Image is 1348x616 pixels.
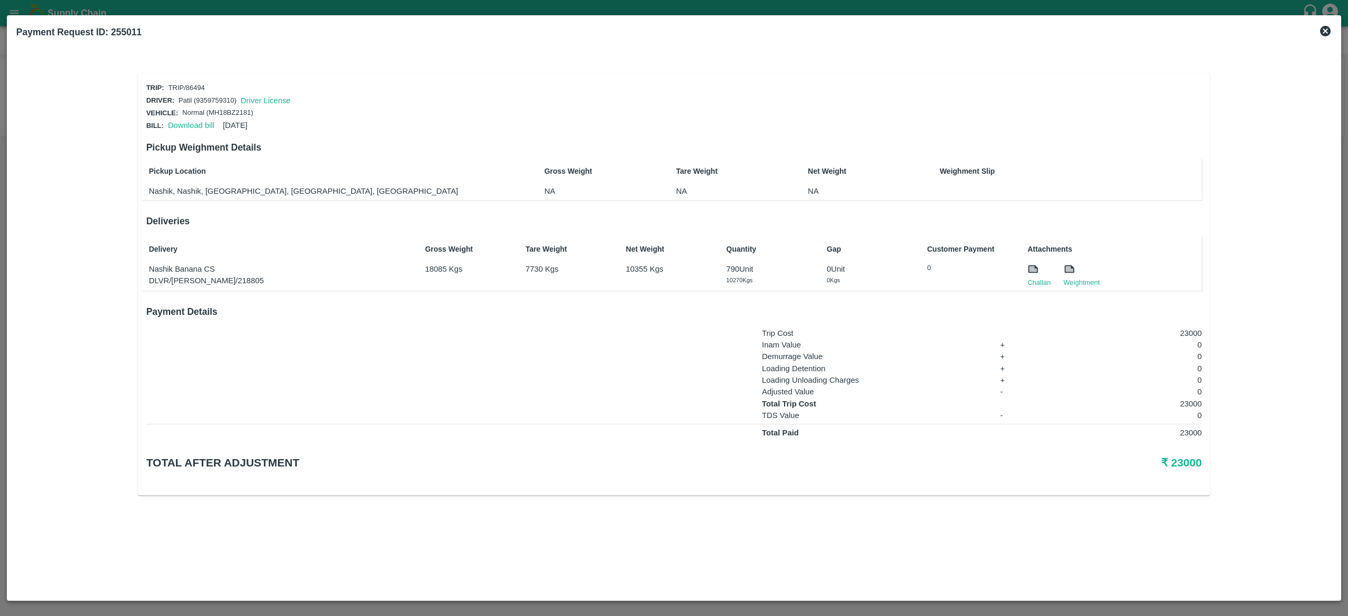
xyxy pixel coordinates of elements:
[626,244,710,255] p: Net Weight
[425,244,509,255] p: Gross Weight
[1000,386,1037,398] p: -
[149,275,409,286] p: DLVR/[PERSON_NAME]/218805
[526,244,609,255] p: Tare Weight
[1055,374,1202,386] p: 0
[1055,386,1202,398] p: 0
[726,263,810,275] p: 790 Unit
[146,109,179,117] span: Vehicle:
[149,166,497,177] p: Pickup Location
[1000,351,1037,362] p: +
[762,339,982,351] p: Inam Value
[726,277,752,283] span: 10270 Kgs
[1055,351,1202,362] p: 0
[544,166,628,177] p: Gross Weight
[808,185,891,197] p: NA
[762,400,816,408] strong: Total Trip Cost
[1055,363,1202,374] p: 0
[1055,327,1202,339] p: 23000
[1027,277,1050,288] a: Challan
[146,455,850,470] h5: Total after adjustment
[1055,427,1202,439] p: 23000
[808,166,891,177] p: Net Weight
[16,27,142,37] b: Payment Request ID: 255011
[762,374,982,386] p: Loading Unloading Charges
[762,327,982,339] p: Trip Cost
[149,263,409,275] p: Nashik Banana CS
[940,166,1200,177] p: Weighment Slip
[762,351,982,362] p: Demurrage Value
[149,244,409,255] p: Delivery
[762,386,982,398] p: Adjusted Value
[762,363,982,374] p: Loading Detention
[425,263,509,275] p: 18085 Kgs
[1027,244,1199,255] p: Attachments
[146,140,1202,155] h6: Pickup Weighment Details
[146,304,1202,319] h6: Payment Details
[146,96,174,104] span: Driver:
[182,108,253,118] p: Normal (MH18BZ2181)
[676,185,760,197] p: NA
[526,263,609,275] p: 7730 Kgs
[149,185,497,197] p: Nashik, Nashik, [GEOGRAPHIC_DATA], [GEOGRAPHIC_DATA], [GEOGRAPHIC_DATA]
[544,185,628,197] p: NA
[850,455,1202,470] h5: ₹ 23000
[241,96,291,105] a: Driver License
[146,84,164,92] span: Trip:
[927,263,1011,273] p: 0
[1000,374,1037,386] p: +
[1000,410,1037,421] p: -
[827,244,910,255] p: Gap
[762,429,799,437] strong: Total Paid
[146,214,1202,228] h6: Deliveries
[1000,363,1037,374] p: +
[827,263,910,275] p: 0 Unit
[223,121,247,130] span: [DATE]
[1000,339,1037,351] p: +
[726,244,810,255] p: Quantity
[1055,339,1202,351] p: 0
[168,83,205,93] p: TRIP/86494
[676,166,760,177] p: Tare Weight
[827,277,840,283] span: 0 Kgs
[1064,277,1100,288] a: Weightment
[179,96,236,106] p: Patil (9359759310)
[927,244,1011,255] p: Customer Payment
[626,263,710,275] p: 10355 Kgs
[1055,410,1202,421] p: 0
[146,122,164,130] span: Bill:
[168,121,214,130] a: Download bill
[762,410,982,421] p: TDS Value
[1055,398,1202,410] p: 23000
